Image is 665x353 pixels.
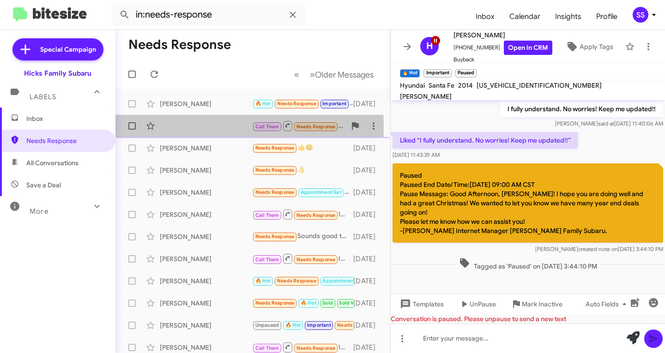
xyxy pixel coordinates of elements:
a: Inbox [468,3,502,30]
div: Yup [252,275,353,286]
span: Needs Response [277,278,316,284]
span: [PERSON_NAME] [400,92,452,101]
a: Special Campaign [12,38,103,60]
nav: Page navigation example [289,65,379,84]
button: Previous [289,65,305,84]
div: [PERSON_NAME] [160,343,252,352]
div: SS [633,7,648,23]
span: 🔥 Hot [301,300,316,306]
div: Inbound Call [252,120,346,132]
small: Important [423,69,451,78]
span: said at [598,120,614,127]
div: [DATE] [353,210,383,219]
div: Hicks Family Subaru [24,69,91,78]
span: Unpaused [255,322,279,328]
button: SS [625,7,655,23]
p: Paused Paused End Date/Time:[DATE] 09:00 AM CST Pause Message: Good Afternoon, [PERSON_NAME]! I h... [393,163,663,243]
span: Needs Response [277,101,316,107]
h1: Needs Response [128,37,231,52]
small: Paused [455,69,477,78]
div: [PERSON_NAME] [160,210,252,219]
div: Not going to reschedule at this point. Thank you for reaching out [252,187,353,197]
div: 👌 [252,165,353,175]
span: Needs Response [26,136,105,145]
div: [PERSON_NAME] [160,276,252,286]
div: Conversation is paused. Please unpause to send a new text [391,314,665,323]
span: Older Messages [315,70,374,80]
div: [PERSON_NAME] [160,144,252,153]
div: Liked “I fully understand. No worries! Keep me updated!!” [252,98,353,109]
input: Search [112,4,306,26]
span: Apply Tags [580,38,613,55]
div: [PERSON_NAME] [160,99,252,108]
span: Needs Response [255,233,295,239]
span: Needs Response [255,145,295,151]
span: [DATE] 11:43:39 AM [393,151,440,158]
div: [DATE] [353,276,383,286]
span: Sold Verified [339,300,369,306]
div: [DATE] [353,188,383,197]
span: Needs Response [255,300,295,306]
span: Needs Response [255,189,295,195]
div: [PERSON_NAME] [160,188,252,197]
button: UnPause [451,296,503,312]
span: Call Them [255,257,279,263]
span: [PERSON_NAME] [453,30,552,41]
div: [DATE] [353,321,383,330]
span: More [30,207,48,215]
span: Templates [398,296,444,312]
span: Buyback [453,55,552,64]
span: Tagged as 'Paused' on [DATE] 3:44:10 PM [455,257,601,271]
span: Needs Response [296,124,336,130]
span: Appointment Set [301,189,341,195]
span: created note on [578,245,618,252]
span: Needs Response [255,167,295,173]
span: 🔥 Hot [255,278,271,284]
div: [DATE] [353,166,383,175]
span: [PERSON_NAME] [DATE] 3:44:10 PM [535,245,663,252]
a: Calendar [502,3,548,30]
span: All Conversations [26,158,79,168]
p: I fully understand. No worries! Keep me updated!! [500,101,663,117]
span: Needs Response [296,257,336,263]
div: Sounds good thanks [252,231,353,242]
span: Needs Response [296,212,336,218]
button: Apply Tags [557,38,621,55]
div: [PERSON_NAME] [160,166,252,175]
span: Call Them [255,345,279,351]
span: Hyundai [400,81,425,90]
span: Appointment Set [322,278,363,284]
span: [US_VEHICLE_IDENTIFICATION_NUMBER] [477,81,602,90]
span: [PERSON_NAME] [DATE] 11:40:06 AM [555,120,663,127]
span: Important [322,101,346,107]
small: 🔥 Hot [400,69,420,78]
div: [PERSON_NAME] [160,299,252,308]
span: Labels [30,93,56,101]
button: Mark Inactive [503,296,570,312]
div: 👍😊 [252,143,353,153]
div: Inbound Call [252,209,353,220]
span: [PHONE_NUMBER] [453,41,552,55]
div: I haven't purchased but I'm not interested right now [252,320,353,330]
span: Special Campaign [40,45,96,54]
span: UnPause [470,296,496,312]
div: [PERSON_NAME] [160,321,252,330]
button: Auto Fields [578,296,637,312]
span: 🔥 Hot [255,101,271,107]
button: Templates [391,296,451,312]
span: Auto Fields [586,296,630,312]
span: Important [307,322,331,328]
span: Mark Inactive [522,296,562,312]
a: Insights [548,3,589,30]
span: Inbox [26,114,105,123]
p: Liked “I fully understand. No worries! Keep me updated!!” [393,132,578,149]
div: [PERSON_NAME] [160,254,252,263]
a: Profile [589,3,625,30]
div: Inbound Call [252,253,353,264]
div: Inbound Call [252,341,353,353]
button: Next [304,65,379,84]
span: Needs Response [337,322,376,328]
